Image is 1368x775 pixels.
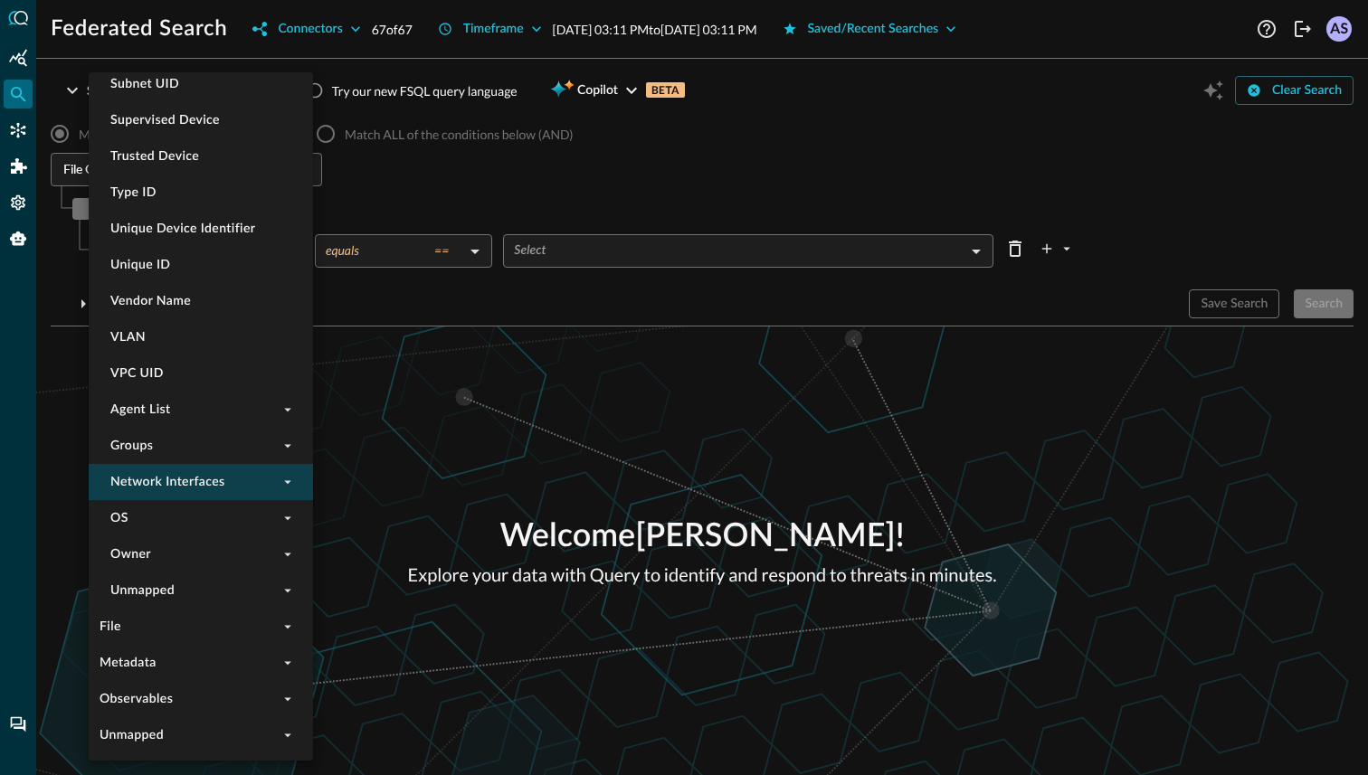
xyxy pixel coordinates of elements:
button: expand [277,543,299,565]
li: Unique Device Identifier [89,211,313,247]
li: File [89,609,313,645]
button: expand [277,435,299,457]
button: expand [277,616,299,638]
li: VLAN [89,319,313,355]
button: expand [277,507,299,529]
li: Trusted Device [89,138,313,175]
li: Unmapped [89,572,313,609]
li: Unique ID [89,247,313,283]
button: expand [277,471,299,493]
li: Type ID [89,175,313,211]
button: expand [277,688,299,710]
li: VPC UID [89,355,313,392]
li: Subnet UID [89,66,313,102]
li: Unmapped [89,717,313,753]
button: expand [277,724,299,746]
li: Owner [89,536,313,572]
li: OS [89,500,313,536]
button: expand [277,580,299,601]
li: Groups [89,428,313,464]
button: expand [277,399,299,421]
li: Metadata [89,645,313,681]
li: Vendor Name [89,283,313,319]
li: Supervised Device [89,102,313,138]
li: Observables [89,681,313,717]
li: Network Interfaces [89,464,313,500]
li: Agent List [89,392,313,428]
button: expand [277,652,299,674]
